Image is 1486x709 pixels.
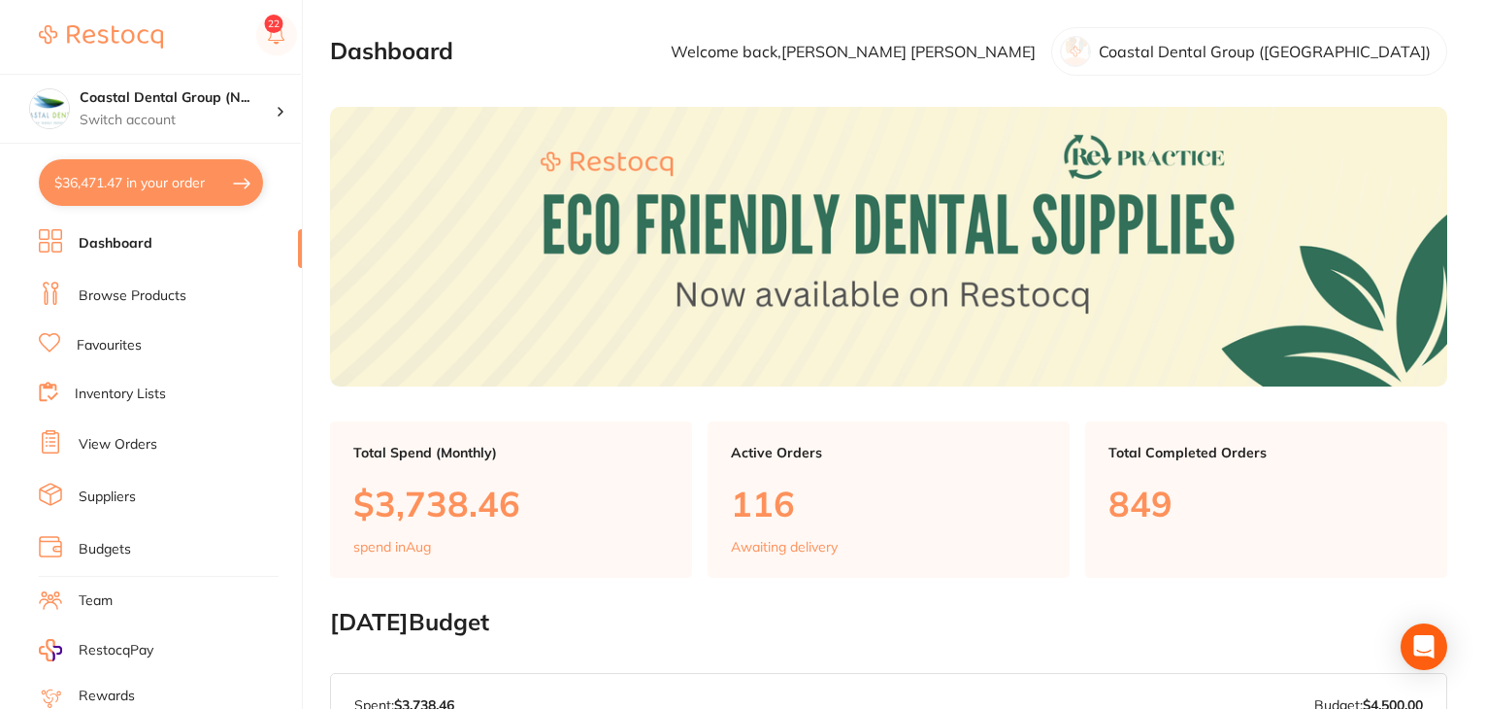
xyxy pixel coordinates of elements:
span: RestocqPay [79,641,153,660]
p: Active Orders [731,445,1046,460]
a: Team [79,591,113,611]
p: Total Spend (Monthly) [353,445,669,460]
p: $3,738.46 [353,484,669,523]
a: Dashboard [79,234,152,253]
a: Suppliers [79,488,136,507]
a: Rewards [79,687,135,706]
img: Coastal Dental Group (Newcastle) [30,89,69,128]
a: Restocq Logo [39,15,163,59]
div: Open Intercom Messenger [1401,624,1447,670]
a: Browse Products [79,287,186,306]
a: Total Completed Orders849 [1085,422,1447,579]
p: 849 [1108,484,1424,523]
p: Welcome back, [PERSON_NAME] [PERSON_NAME] [671,43,1036,60]
img: RestocqPay [39,639,62,661]
h2: [DATE] Budget [330,609,1447,636]
button: $36,471.47 in your order [39,159,263,206]
img: Dashboard [330,107,1447,387]
a: Active Orders116Awaiting delivery [708,422,1070,579]
a: Budgets [79,540,131,559]
p: Switch account [80,111,276,130]
img: Restocq Logo [39,25,163,49]
h2: Dashboard [330,38,453,65]
p: Total Completed Orders [1108,445,1424,460]
a: Inventory Lists [75,385,166,404]
p: 116 [731,484,1046,523]
p: spend in Aug [353,539,431,555]
p: Awaiting delivery [731,539,838,555]
p: Coastal Dental Group ([GEOGRAPHIC_DATA]) [1099,43,1431,60]
a: Total Spend (Monthly)$3,738.46spend inAug [330,422,692,579]
a: View Orders [79,435,157,455]
a: RestocqPay [39,639,153,661]
a: Favourites [77,336,142,355]
h4: Coastal Dental Group (Newcastle) [80,88,276,108]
